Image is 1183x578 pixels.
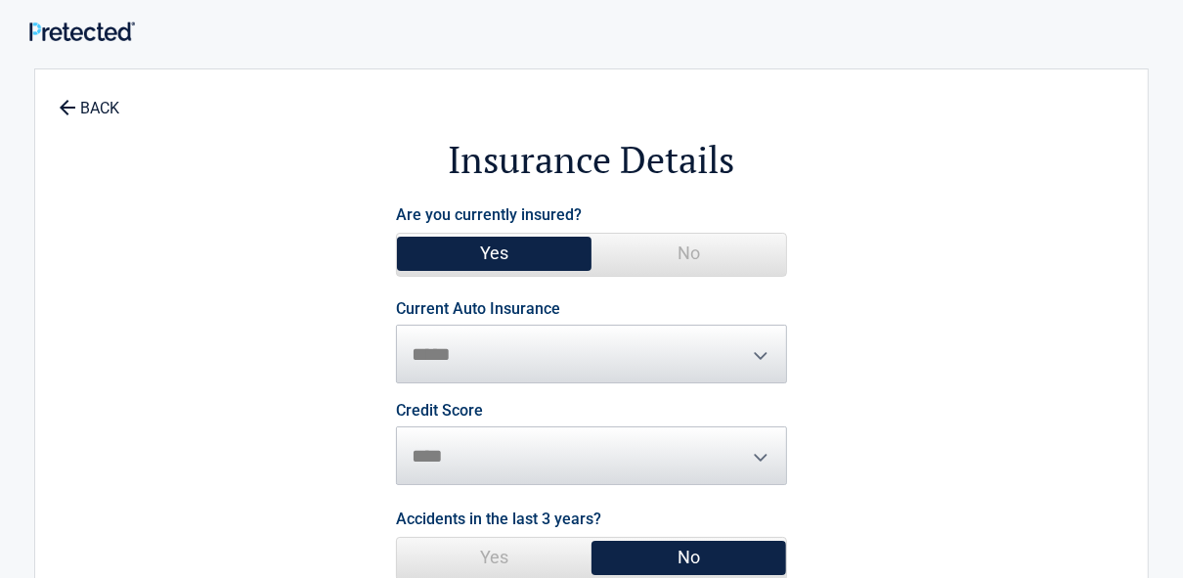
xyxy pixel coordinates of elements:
span: Yes [397,234,591,273]
h2: Insurance Details [143,135,1040,185]
label: Are you currently insured? [396,201,582,228]
a: BACK [55,82,123,116]
span: No [591,538,786,577]
label: Credit Score [396,403,483,419]
label: Accidents in the last 3 years? [396,506,601,532]
span: No [591,234,786,273]
label: Current Auto Insurance [396,301,560,317]
span: Yes [397,538,591,577]
img: Main Logo [29,22,135,41]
